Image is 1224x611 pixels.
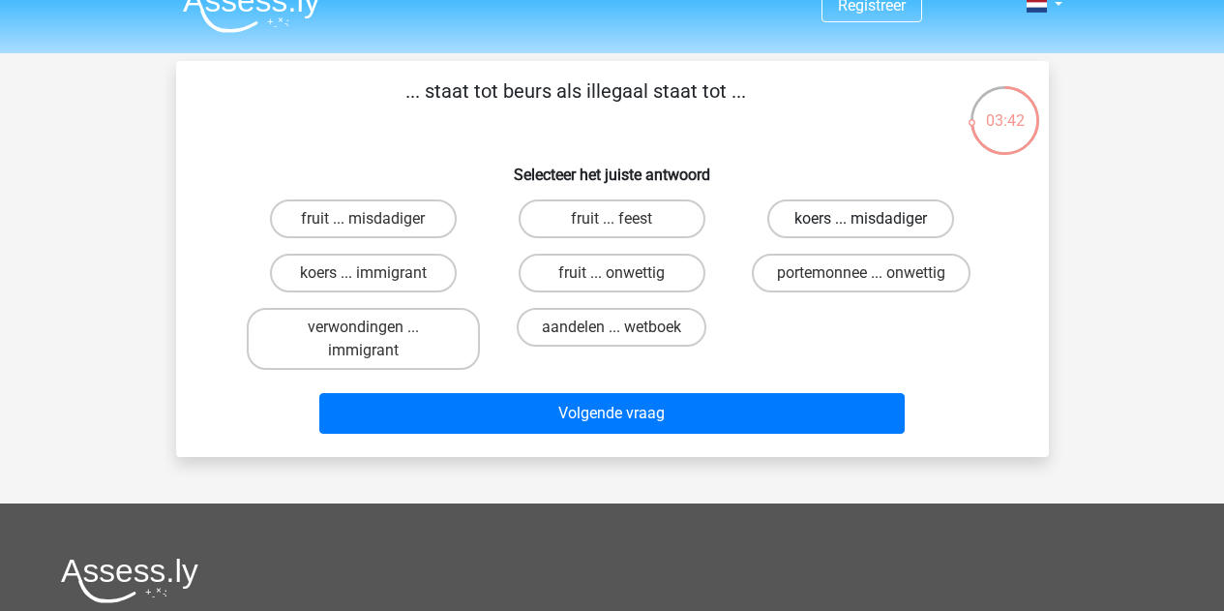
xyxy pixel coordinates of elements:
label: koers ... immigrant [270,254,457,292]
h6: Selecteer het juiste antwoord [207,150,1018,184]
label: aandelen ... wetboek [517,308,706,347]
label: verwondingen ... immigrant [247,308,480,370]
p: ... staat tot beurs als illegaal staat tot ... [207,76,945,135]
label: fruit ... misdadiger [270,199,457,238]
div: 03:42 [969,84,1041,133]
label: fruit ... onwettig [519,254,705,292]
button: Volgende vraag [319,393,905,434]
label: portemonnee ... onwettig [752,254,970,292]
img: Assessly logo [61,558,198,603]
label: koers ... misdadiger [767,199,954,238]
label: fruit ... feest [519,199,705,238]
